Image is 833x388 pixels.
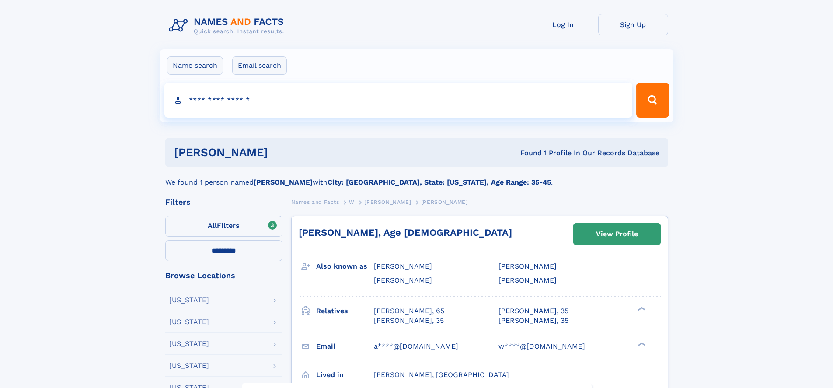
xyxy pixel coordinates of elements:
[328,178,551,186] b: City: [GEOGRAPHIC_DATA], State: [US_STATE], Age Range: 35-45
[636,306,646,311] div: ❯
[254,178,313,186] b: [PERSON_NAME]
[421,199,468,205] span: [PERSON_NAME]
[498,276,557,284] span: [PERSON_NAME]
[316,339,374,354] h3: Email
[167,56,223,75] label: Name search
[316,259,374,274] h3: Also known as
[364,199,411,205] span: [PERSON_NAME]
[291,196,339,207] a: Names and Facts
[165,216,282,237] label: Filters
[165,167,668,188] div: We found 1 person named with .
[364,196,411,207] a: [PERSON_NAME]
[316,367,374,382] h3: Lived in
[636,83,669,118] button: Search Button
[232,56,287,75] label: Email search
[374,276,432,284] span: [PERSON_NAME]
[165,198,282,206] div: Filters
[299,227,512,238] a: [PERSON_NAME], Age [DEMOGRAPHIC_DATA]
[169,362,209,369] div: [US_STATE]
[349,199,355,205] span: W
[394,148,659,158] div: Found 1 Profile In Our Records Database
[498,262,557,270] span: [PERSON_NAME]
[374,306,444,316] a: [PERSON_NAME], 65
[498,306,568,316] a: [PERSON_NAME], 35
[165,272,282,280] div: Browse Locations
[374,371,509,379] span: [PERSON_NAME], [GEOGRAPHIC_DATA]
[208,221,217,230] span: All
[164,83,633,118] input: search input
[374,262,432,270] span: [PERSON_NAME]
[174,147,394,158] h1: [PERSON_NAME]
[598,14,668,35] a: Sign Up
[169,318,209,325] div: [US_STATE]
[165,14,291,38] img: Logo Names and Facts
[316,304,374,318] h3: Relatives
[636,341,646,347] div: ❯
[169,340,209,347] div: [US_STATE]
[374,316,444,325] a: [PERSON_NAME], 35
[574,224,660,245] a: View Profile
[169,297,209,304] div: [US_STATE]
[528,14,598,35] a: Log In
[596,224,638,244] div: View Profile
[349,196,355,207] a: W
[498,316,568,325] a: [PERSON_NAME], 35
